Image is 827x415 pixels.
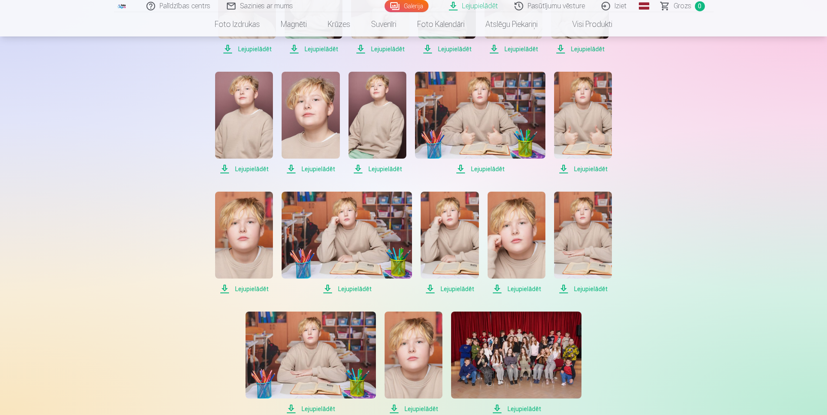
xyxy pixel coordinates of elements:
[554,164,612,174] span: Lejupielādēt
[215,164,273,174] span: Lejupielādēt
[349,72,406,174] a: Lejupielādēt
[117,3,127,9] img: /fa1
[475,12,548,37] a: Atslēgu piekariņi
[204,12,270,37] a: Foto izdrukas
[246,312,376,414] a: Lejupielādēt
[451,404,581,414] span: Lejupielādēt
[695,1,705,11] span: 0
[407,12,475,37] a: Foto kalendāri
[674,1,691,11] span: Grozs
[554,192,612,294] a: Lejupielādēt
[218,44,276,54] span: Lejupielādēt
[215,192,273,294] a: Lejupielādēt
[361,12,407,37] a: Suvenīri
[349,164,406,174] span: Lejupielādēt
[282,72,339,174] a: Lejupielādēt
[385,312,442,414] a: Lejupielādēt
[554,284,612,294] span: Lejupielādēt
[548,12,623,37] a: Visi produkti
[282,164,339,174] span: Lejupielādēt
[385,404,442,414] span: Lejupielādēt
[246,404,376,414] span: Lejupielādēt
[351,44,409,54] span: Lejupielādēt
[488,192,545,294] a: Lejupielādēt
[485,44,542,54] span: Lejupielādēt
[415,164,545,174] span: Lejupielādēt
[418,44,476,54] span: Lejupielādēt
[285,44,342,54] span: Lejupielādēt
[488,284,545,294] span: Lejupielādēt
[421,192,478,294] a: Lejupielādēt
[554,72,612,174] a: Lejupielādēt
[215,284,273,294] span: Lejupielādēt
[421,284,478,294] span: Lejupielādēt
[282,192,412,294] a: Lejupielādēt
[551,44,609,54] span: Lejupielādēt
[282,284,412,294] span: Lejupielādēt
[317,12,361,37] a: Krūzes
[215,72,273,174] a: Lejupielādēt
[270,12,317,37] a: Magnēti
[451,312,581,414] a: Lejupielādēt
[415,72,545,174] a: Lejupielādēt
